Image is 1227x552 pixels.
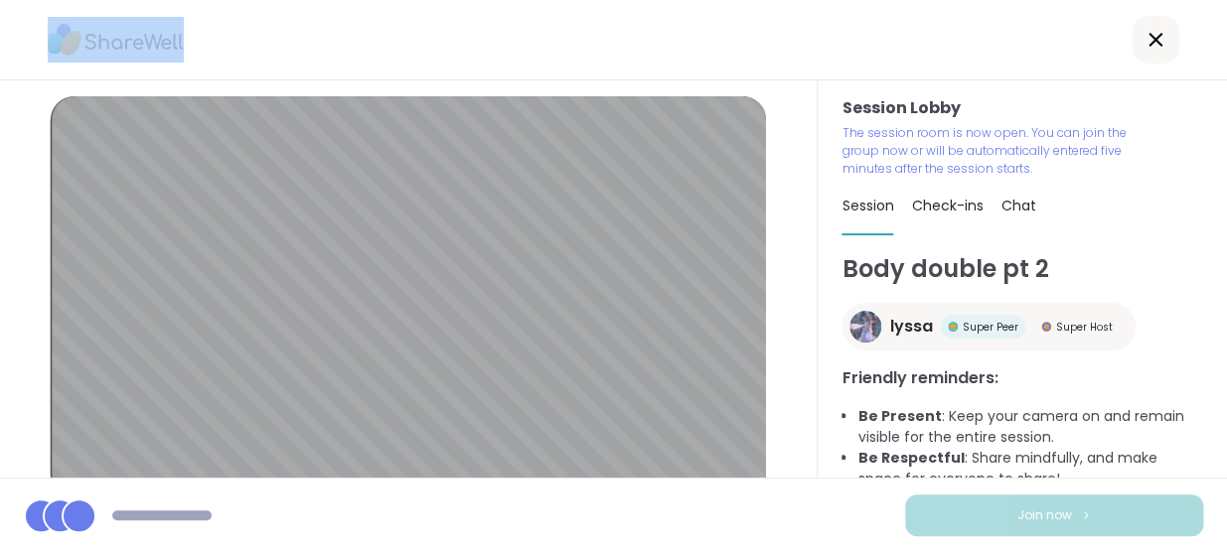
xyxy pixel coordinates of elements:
[1000,196,1035,215] span: Chat
[842,96,1203,120] h3: Session Lobby
[857,406,1203,448] li: : Keep your camera on and remain visible for the entire session.
[1041,322,1051,332] img: Super Host
[849,311,881,343] img: lyssa
[905,494,1203,536] button: Join now
[1080,509,1092,520] img: ShareWell Logomark
[1017,506,1072,524] span: Join now
[911,196,983,215] span: Check-ins
[842,196,893,215] span: Session
[842,124,1128,178] p: The session room is now open. You can join the group now or will be automatically entered five mi...
[857,448,1203,489] li: : Share mindfully, and make space for everyone to share!
[842,366,1203,390] h3: Friendly reminders:
[857,406,941,426] b: Be Present
[857,448,964,468] b: Be Respectful
[889,315,932,339] span: lyssa
[842,251,1203,287] h1: Body double pt 2
[1055,320,1112,335] span: Super Host
[948,322,958,332] img: Super Peer
[842,303,1136,350] a: lyssalyssaSuper PeerSuper PeerSuper HostSuper Host
[962,320,1017,335] span: Super Peer
[48,17,184,63] img: ShareWell Logo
